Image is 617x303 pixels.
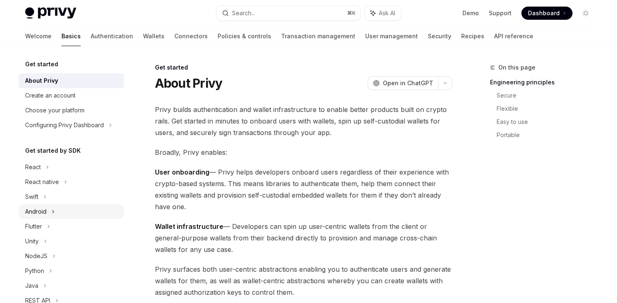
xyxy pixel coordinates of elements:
div: Android [25,207,47,217]
a: API reference [494,26,533,46]
span: Broadly, Privy enables: [155,147,452,158]
a: Authentication [91,26,133,46]
span: On this page [498,63,535,72]
a: Basics [61,26,81,46]
span: — Privy helps developers onboard users regardless of their experience with crypto-based systems. ... [155,166,452,212]
strong: Wallet infrastructure [155,222,223,231]
span: Privy builds authentication and wallet infrastructure to enable better products built on crypto r... [155,104,452,138]
h5: Get started by SDK [25,146,81,156]
div: Java [25,281,38,291]
a: Transaction management [281,26,355,46]
a: Portable [497,128,599,142]
span: Ask AI [379,9,395,17]
div: About Privy [25,76,58,86]
strong: User onboarding [155,168,209,176]
div: Unity [25,236,39,246]
div: Create an account [25,91,75,100]
div: Swift [25,192,38,202]
a: Connectors [174,26,208,46]
div: NodeJS [25,251,47,261]
span: Privy surfaces both user-centric abstractions enabling you to authenticate users and generate wal... [155,263,452,298]
div: Get started [155,63,452,72]
a: Security [428,26,451,46]
a: Secure [497,89,599,102]
a: Support [489,9,511,17]
div: React [25,162,41,172]
a: Welcome [25,26,52,46]
span: ⌘ K [347,10,356,16]
img: light logo [25,7,76,19]
div: Choose your platform [25,105,84,115]
div: React native [25,177,59,187]
button: Open in ChatGPT [368,76,438,90]
a: Create an account [19,88,124,103]
a: Recipes [461,26,484,46]
a: Policies & controls [218,26,271,46]
a: User management [365,26,418,46]
button: Search...⌘K [216,6,361,21]
button: Toggle dark mode [579,7,592,20]
button: Ask AI [365,6,401,21]
div: Flutter [25,221,42,231]
h1: About Privy [155,76,223,91]
div: Python [25,266,44,276]
div: Configuring Privy Dashboard [25,120,104,130]
a: Engineering principles [490,76,599,89]
span: Dashboard [528,9,560,17]
a: Dashboard [521,7,572,20]
span: — Developers can spin up user-centric wallets from the client or general-purpose wallets from the... [155,221,452,255]
a: Demo [462,9,479,17]
div: Search... [232,8,255,18]
a: Easy to use [497,115,599,128]
a: Wallets [143,26,164,46]
a: Flexible [497,102,599,115]
a: Choose your platform [19,103,124,118]
span: Open in ChatGPT [383,79,433,87]
a: About Privy [19,73,124,88]
h5: Get started [25,59,58,69]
